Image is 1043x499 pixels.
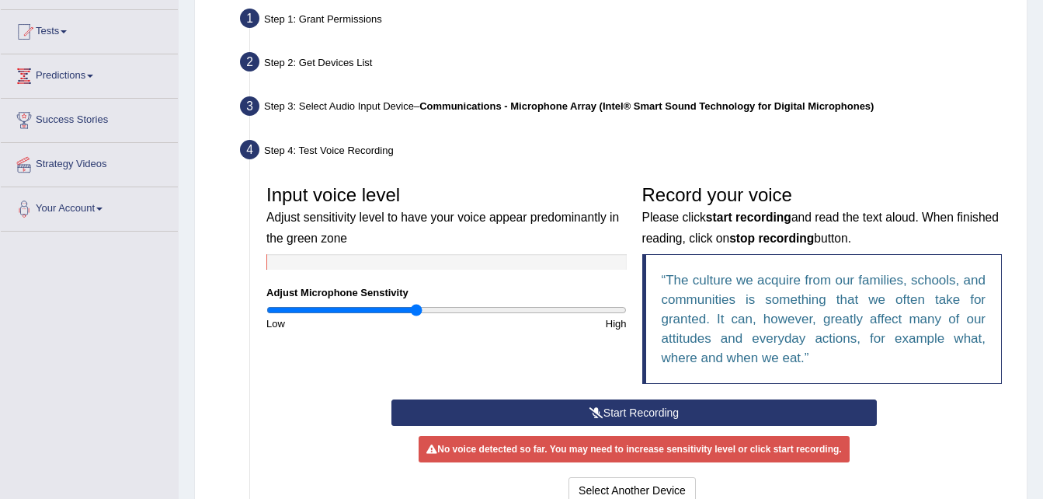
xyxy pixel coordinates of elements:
h3: Input voice level [266,185,627,246]
q: The culture we acquire from our families, schools, and communities is something that we often tak... [662,273,986,365]
b: Communications - Microphone Array (Intel® Smart Sound Technology for Digital Microphones) [419,100,874,112]
a: Predictions [1,54,178,93]
div: Step 4: Test Voice Recording [233,135,1020,169]
div: Step 2: Get Devices List [233,47,1020,82]
div: No voice detected so far. You may need to increase sensitivity level or click start recording. [419,436,849,462]
label: Adjust Microphone Senstivity [266,285,409,300]
b: start recording [706,211,791,224]
span: – [414,100,874,112]
h3: Record your voice [642,185,1003,246]
b: stop recording [729,232,814,245]
a: Strategy Videos [1,143,178,182]
small: Adjust sensitivity level to have your voice appear predominantly in the green zone [266,211,619,244]
small: Please click and read the text aloud. When finished reading, click on button. [642,211,999,244]
a: Your Account [1,187,178,226]
div: Step 3: Select Audio Input Device [233,92,1020,126]
div: Low [259,316,447,331]
div: High [447,316,634,331]
a: Tests [1,10,178,49]
button: Start Recording [391,400,877,426]
a: Success Stories [1,99,178,138]
div: Step 1: Grant Permissions [233,4,1020,38]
